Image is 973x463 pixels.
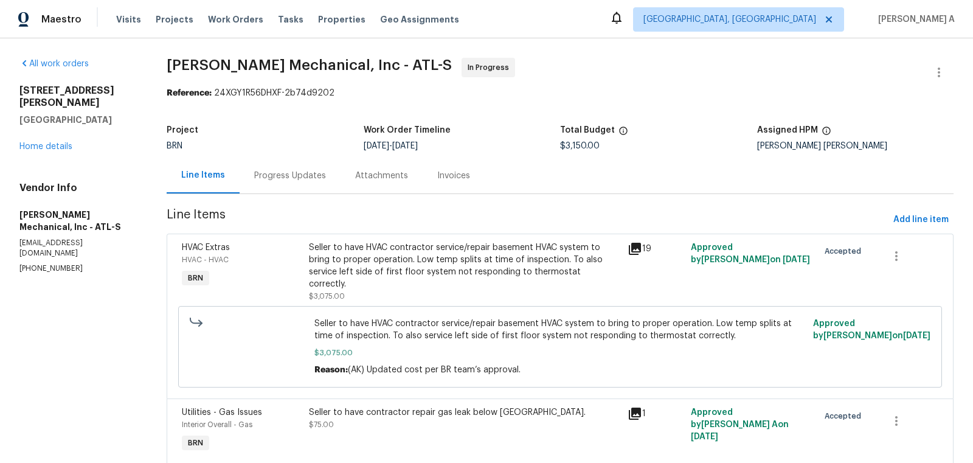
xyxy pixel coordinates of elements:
[392,142,418,150] span: [DATE]
[156,13,193,26] span: Projects
[314,347,806,359] span: $3,075.00
[19,238,137,259] p: [EMAIL_ADDRESS][DOMAIN_NAME]
[19,182,137,194] h4: Vendor Info
[167,89,212,97] b: Reference:
[19,142,72,151] a: Home details
[309,406,620,419] div: Seller to have contractor repair gas leak below [GEOGRAPHIC_DATA].
[380,13,459,26] span: Geo Assignments
[873,13,955,26] span: [PERSON_NAME] A
[167,142,182,150] span: BRN
[364,142,418,150] span: -
[309,421,334,428] span: $75.00
[468,61,514,74] span: In Progress
[182,256,229,263] span: HVAC - HVAC
[825,410,866,422] span: Accepted
[783,256,810,264] span: [DATE]
[167,58,452,72] span: [PERSON_NAME] Mechanical, Inc - ATL-S
[437,170,470,182] div: Invoices
[893,212,949,228] span: Add line item
[167,87,954,99] div: 24XGY1R56DHXF-2b74d9202
[208,13,263,26] span: Work Orders
[19,114,137,126] h5: [GEOGRAPHIC_DATA]
[560,126,615,134] h5: Total Budget
[318,13,365,26] span: Properties
[254,170,326,182] div: Progress Updates
[116,13,141,26] span: Visits
[364,126,451,134] h5: Work Order Timeline
[560,142,600,150] span: $3,150.00
[643,13,816,26] span: [GEOGRAPHIC_DATA], [GEOGRAPHIC_DATA]
[309,242,620,290] div: Seller to have HVAC contractor service/repair basement HVAC system to bring to proper operation. ...
[813,319,930,340] span: Approved by [PERSON_NAME] on
[19,263,137,274] p: [PHONE_NUMBER]
[822,126,831,142] span: The hpm assigned to this work order.
[167,126,198,134] h5: Project
[182,243,230,252] span: HVAC Extras
[903,332,930,340] span: [DATE]
[41,13,81,26] span: Maestro
[691,243,810,264] span: Approved by [PERSON_NAME] on
[691,408,789,441] span: Approved by [PERSON_NAME] A on
[757,126,818,134] h5: Assigned HPM
[618,126,628,142] span: The total cost of line items that have been proposed by Opendoor. This sum includes line items th...
[757,142,954,150] div: [PERSON_NAME] [PERSON_NAME]
[888,209,954,231] button: Add line item
[825,245,866,257] span: Accepted
[183,272,208,284] span: BRN
[182,421,252,428] span: Interior Overall - Gas
[181,169,225,181] div: Line Items
[278,15,303,24] span: Tasks
[309,293,345,300] span: $3,075.00
[314,318,806,342] span: Seller to have HVAC contractor service/repair basement HVAC system to bring to proper operation. ...
[19,209,137,233] h5: [PERSON_NAME] Mechanical, Inc - ATL-S
[314,366,348,374] span: Reason:
[628,242,684,256] div: 19
[348,366,521,374] span: (AK) Updated cost per BR team’s approval.
[364,142,389,150] span: [DATE]
[355,170,408,182] div: Attachments
[628,406,684,421] div: 1
[167,209,888,231] span: Line Items
[19,85,137,109] h2: [STREET_ADDRESS][PERSON_NAME]
[19,60,89,68] a: All work orders
[183,437,208,449] span: BRN
[182,408,262,417] span: Utilities - Gas Issues
[691,433,718,441] span: [DATE]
